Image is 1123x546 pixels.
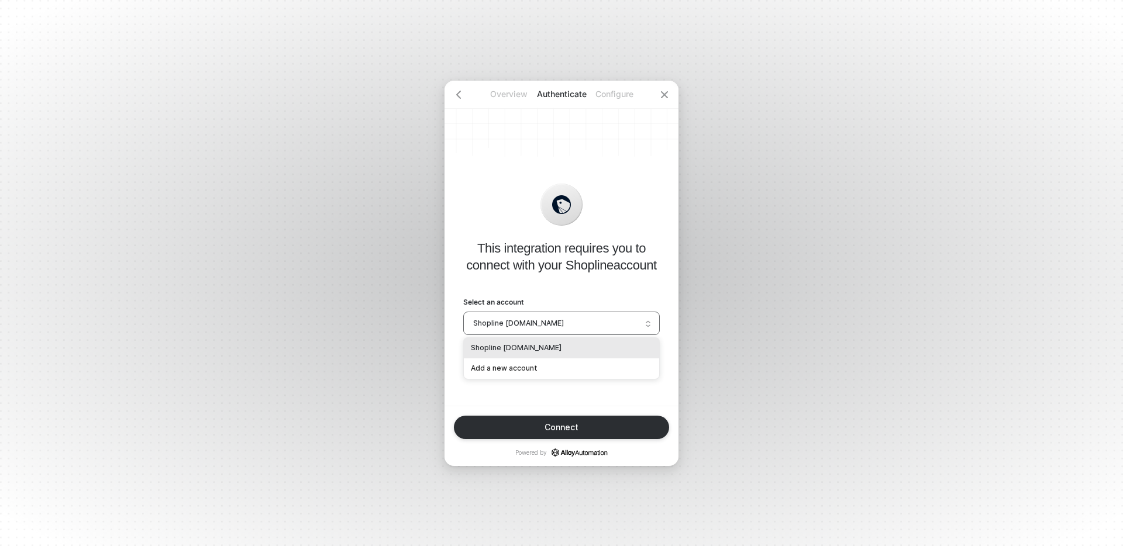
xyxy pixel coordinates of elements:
[552,195,571,214] img: icon
[545,423,578,432] div: Connect
[483,88,535,100] p: Overview
[471,363,652,374] div: Add a new account
[660,90,669,99] span: icon-close
[464,358,659,379] div: Add a new account
[454,90,463,99] span: icon-arrow-left
[471,343,652,354] div: Shopline [DOMAIN_NAME]
[463,297,660,307] label: Select an account
[535,88,588,100] p: Authenticate
[454,416,669,439] button: Connect
[515,448,608,457] p: Powered by
[464,338,659,358] div: Shopline starkindustries.myshopline.com
[473,315,650,332] span: Shopline starkindustries.myshopline.com
[588,88,640,100] p: Configure
[552,448,608,457] a: icon-success
[463,240,660,274] p: This integration requires you to connect with your Shopline account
